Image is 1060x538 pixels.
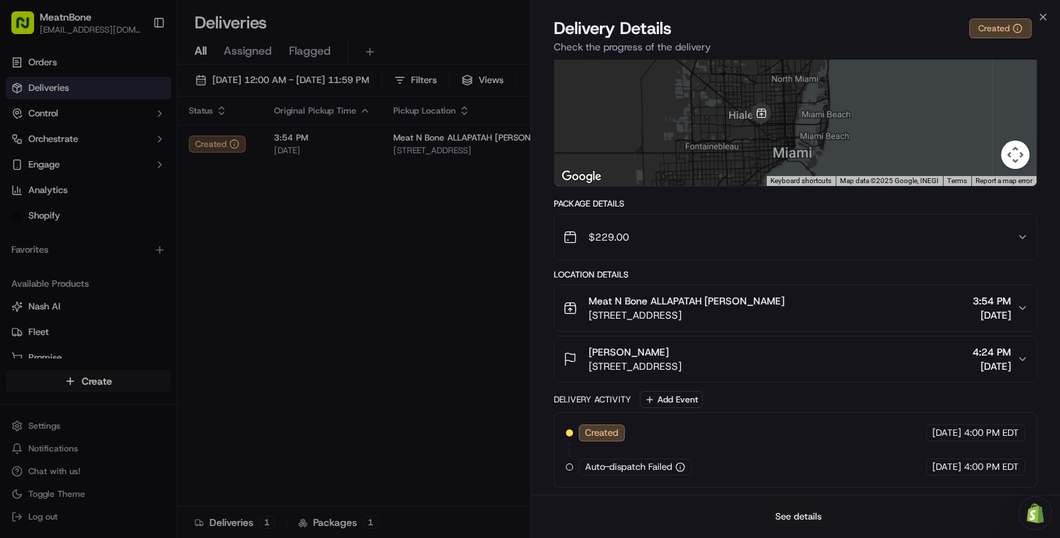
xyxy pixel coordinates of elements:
[769,507,828,527] button: See details
[964,461,1019,473] span: 4:00 PM EDT
[589,345,669,359] span: [PERSON_NAME]
[964,427,1019,439] span: 4:00 PM EDT
[640,391,703,408] button: Add Event
[554,214,1037,260] button: $229.00
[114,200,234,226] a: 💻API Documentation
[1001,141,1029,169] button: Map camera controls
[100,240,172,251] a: Powered byPylon
[589,294,785,308] span: Meat N Bone ALLAPATAH [PERSON_NAME]
[554,336,1037,382] button: [PERSON_NAME][STREET_ADDRESS]4:24 PM[DATE]
[141,241,172,251] span: Pylon
[14,57,258,79] p: Welcome 👋
[37,92,256,106] input: Got a question? Start typing here...
[589,308,785,322] span: [STREET_ADDRESS]
[973,359,1011,373] span: [DATE]
[134,206,228,220] span: API Documentation
[48,150,180,161] div: We're available if you need us!
[554,17,672,40] span: Delivery Details
[932,461,961,473] span: [DATE]
[241,140,258,157] button: Start new chat
[48,136,233,150] div: Start new chat
[28,206,109,220] span: Knowledge Base
[589,359,682,373] span: [STREET_ADDRESS]
[770,176,831,186] button: Keyboard shortcuts
[947,177,967,185] a: Terms (opens in new tab)
[14,207,26,219] div: 📗
[554,198,1038,209] div: Package Details
[554,394,631,405] div: Delivery Activity
[973,294,1011,308] span: 3:54 PM
[554,285,1037,331] button: Meat N Bone ALLAPATAH [PERSON_NAME][STREET_ADDRESS]3:54 PM[DATE]
[973,345,1011,359] span: 4:24 PM
[969,18,1032,38] button: Created
[9,200,114,226] a: 📗Knowledge Base
[14,14,43,43] img: Nash
[932,427,961,439] span: [DATE]
[14,136,40,161] img: 1736555255976-a54dd68f-1ca7-489b-9aae-adbdc363a1c4
[558,168,605,186] img: Google
[585,427,618,439] span: Created
[589,230,629,244] span: $229.00
[585,461,672,473] span: Auto-dispatch Failed
[973,308,1011,322] span: [DATE]
[554,269,1038,280] div: Location Details
[120,207,131,219] div: 💻
[554,40,1038,54] p: Check the progress of the delivery
[840,177,939,185] span: Map data ©2025 Google, INEGI
[558,168,605,186] a: Open this area in Google Maps (opens a new window)
[976,177,1032,185] a: Report a map error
